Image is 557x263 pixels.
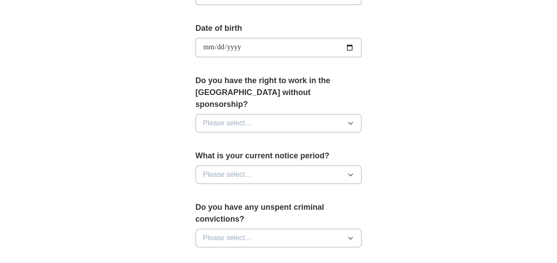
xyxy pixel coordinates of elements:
[196,165,362,184] button: Please select...
[203,169,251,180] span: Please select...
[196,114,362,132] button: Please select...
[196,75,362,110] label: Do you have the right to work in the [GEOGRAPHIC_DATA] without sponsorship?
[203,233,251,243] span: Please select...
[196,229,362,247] button: Please select...
[196,201,362,225] label: Do you have any unspent criminal convictions?
[203,118,251,128] span: Please select...
[196,150,362,162] label: What is your current notice period?
[196,22,362,34] label: Date of birth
